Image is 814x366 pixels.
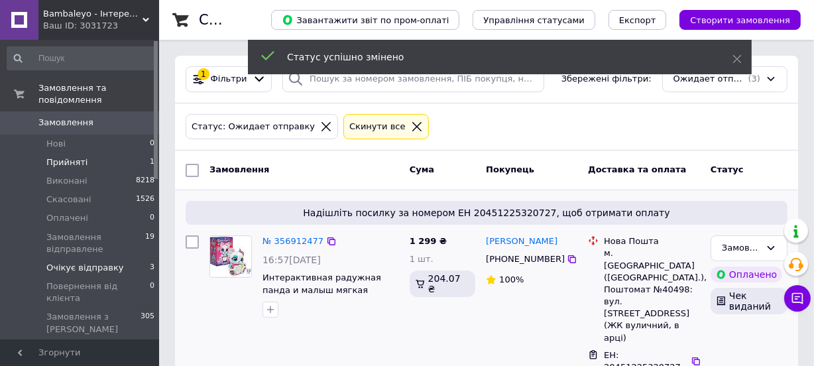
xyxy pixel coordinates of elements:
span: 3 [150,262,154,274]
span: Виконані [46,175,87,187]
span: Створити замовлення [690,15,790,25]
a: [PERSON_NAME] [486,235,557,248]
button: Завантажити звіт по пром-оплаті [271,10,459,30]
span: Доставка та оплата [588,164,686,174]
span: 8218 [136,175,154,187]
span: Повернення від клієнта [46,280,150,304]
h1: Список замовлень [199,12,333,28]
span: Bambaleyo - Інтеренет магазин оригінальних дитячих іграшок [43,8,143,20]
button: Управління статусами [473,10,595,30]
div: Замовлення відправлене [722,241,760,255]
span: 16:57[DATE] [262,255,321,265]
span: Скасовані [46,194,91,206]
button: Створити замовлення [679,10,801,30]
span: Нові [46,138,66,150]
span: 0 [150,212,154,224]
span: Замовлення відправлене [46,231,145,255]
span: Покупець [486,164,534,174]
div: Ваш ID: 3031723 [43,20,159,32]
div: Cкинути все [347,120,408,134]
span: 1 шт. [410,254,434,264]
a: Створити замовлення [666,15,801,25]
img: Фото товару [210,237,251,276]
div: Статус успішно змінено [287,50,699,64]
span: 1526 [136,194,154,206]
span: [PHONE_NUMBER] [486,254,565,264]
span: 19 [145,231,154,255]
span: 100% [499,274,524,284]
span: Ожидает отправку [673,73,746,86]
span: Замовлення [209,164,269,174]
div: Оплачено [711,267,782,282]
div: Чек виданий [711,288,787,314]
div: 204.07 ₴ [410,271,476,297]
input: Пошук за номером замовлення, ПІБ покупця, номером телефону, Email, номером накладної [282,66,544,92]
span: Очікує відправку [46,262,124,274]
span: Управління статусами [483,15,585,25]
button: Чат з покупцем [784,285,811,312]
span: Фільтри [211,73,247,86]
div: Статус: Ожидает отправку [189,120,318,134]
span: 1 299 ₴ [410,236,447,246]
span: Замовлення та повідомлення [38,82,159,106]
span: Прийняті [46,156,87,168]
span: Cума [410,164,434,174]
a: Фото товару [209,235,252,278]
a: № 356912477 [262,236,323,246]
div: 1 [198,68,209,80]
span: 0 [150,138,154,150]
span: Експорт [619,15,656,25]
div: м. [GEOGRAPHIC_DATA] ([GEOGRAPHIC_DATA].), Поштомат №40498: вул. [STREET_ADDRESS] (ЖК вуличний, в... [604,247,700,344]
span: Замовлення [38,117,93,129]
span: Статус [711,164,744,174]
span: Збережені фільтри: [561,73,652,86]
span: 1 [150,156,154,168]
span: (3) [748,74,760,84]
span: 305 [141,311,154,335]
span: Оплачені [46,212,88,224]
button: Експорт [609,10,667,30]
span: Завантажити звіт по пром-оплаті [282,14,449,26]
input: Пошук [7,46,156,70]
div: Нова Пошта [604,235,700,247]
a: Интерактивная радужная панда и малыш мягкая игрушка-сюрприз Peek-A-Roo Spin Master (6063099) [262,273,394,320]
span: Замовлення з [PERSON_NAME] [46,311,141,335]
span: 0 [150,280,154,304]
span: Надішліть посилку за номером ЕН 20451225320727, щоб отримати оплату [191,206,782,219]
